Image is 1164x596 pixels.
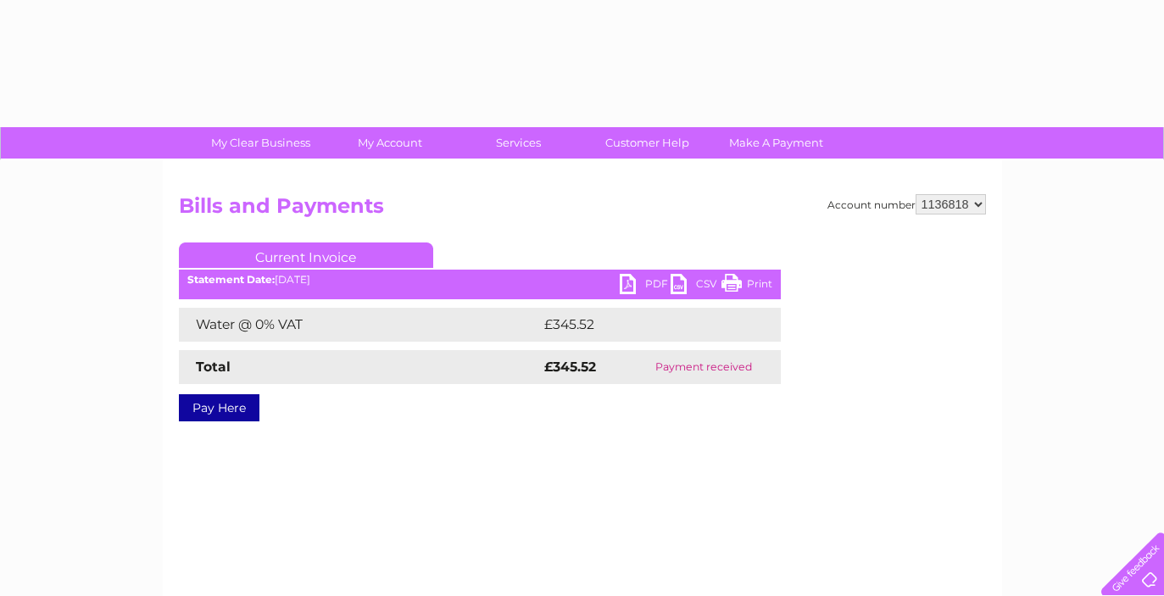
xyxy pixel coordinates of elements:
div: Account number [827,194,986,214]
td: Payment received [627,350,781,384]
a: PDF [620,274,671,298]
a: CSV [671,274,721,298]
a: Current Invoice [179,242,433,268]
td: £345.52 [540,308,750,342]
a: Customer Help [577,127,717,159]
a: Services [448,127,588,159]
strong: £345.52 [544,359,596,375]
strong: Total [196,359,231,375]
h2: Bills and Payments [179,194,986,226]
a: Make A Payment [706,127,846,159]
a: My Account [320,127,459,159]
div: [DATE] [179,274,781,286]
td: Water @ 0% VAT [179,308,540,342]
a: My Clear Business [191,127,331,159]
b: Statement Date: [187,273,275,286]
a: Print [721,274,772,298]
a: Pay Here [179,394,259,421]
